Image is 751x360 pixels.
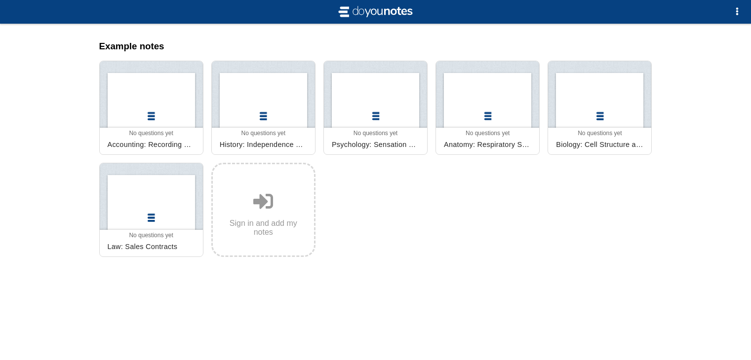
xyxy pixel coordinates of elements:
span: Sign in and add my notes [221,219,306,237]
a: No questions yetPsychology: Sensation and Perception [323,61,428,155]
div: Anatomy: Respiratory System [440,137,535,152]
span: No questions yet [578,130,622,137]
div: Law: Sales Contracts [104,239,199,254]
div: Biology: Cell Structure and Function [552,137,647,152]
span: No questions yet [241,130,285,137]
a: Sign in and add my notes [211,163,316,257]
img: svg+xml;base64,CiAgICAgIDxzdmcgdmlld0JveD0iLTIgLTIgMjAgNCIgeG1sbnM9Imh0dHA6Ly93d3cudzMub3JnLzIwMD... [336,4,415,20]
div: History: Independence War of America [216,137,311,152]
span: No questions yet [466,130,510,137]
a: No questions yetHistory: Independence War of America [211,61,316,155]
div: Psychology: Sensation and Perception [328,137,423,152]
a: No questions yetAccounting: Recording Transactions [99,61,203,155]
a: No questions yetLaw: Sales Contracts [99,163,203,257]
div: Accounting: Recording Transactions [104,137,199,152]
span: No questions yet [354,130,397,137]
span: No questions yet [129,130,173,137]
h3: Example notes [99,41,652,52]
a: No questions yetBiology: Cell Structure and Function [548,61,652,155]
button: Options [727,2,747,22]
a: No questions yetAnatomy: Respiratory System [435,61,540,155]
span: No questions yet [129,232,173,239]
